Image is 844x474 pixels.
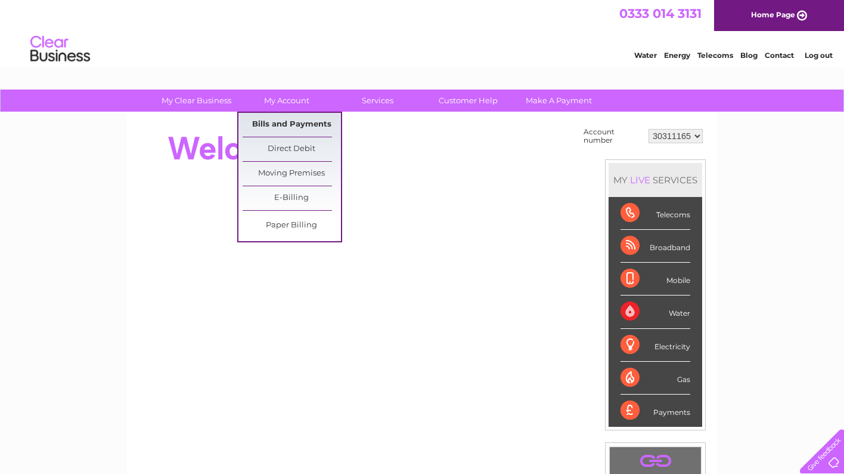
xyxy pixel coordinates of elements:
[243,137,341,161] a: Direct Debit
[634,51,657,60] a: Water
[510,90,608,112] a: Make A Payment
[141,7,705,58] div: Clear Business is a trading name of Verastar Limited (registered in [GEOGRAPHIC_DATA] No. 3667643...
[243,186,341,210] a: E-Billing
[620,362,690,395] div: Gas
[613,450,698,471] a: .
[664,51,690,60] a: Energy
[740,51,758,60] a: Blog
[620,230,690,263] div: Broadband
[609,163,702,197] div: MY SERVICES
[328,90,427,112] a: Services
[243,162,341,186] a: Moving Premises
[620,263,690,296] div: Mobile
[243,113,341,137] a: Bills and Payments
[419,90,517,112] a: Customer Help
[581,125,646,147] td: Account number
[697,51,733,60] a: Telecoms
[243,214,341,238] a: Paper Billing
[620,329,690,362] div: Electricity
[30,31,91,67] img: logo.png
[628,174,653,186] div: LIVE
[238,90,336,112] a: My Account
[619,6,702,21] a: 0333 014 3131
[620,296,690,328] div: Water
[805,51,833,60] a: Log out
[765,51,794,60] a: Contact
[620,395,690,427] div: Payments
[147,90,246,112] a: My Clear Business
[620,197,690,230] div: Telecoms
